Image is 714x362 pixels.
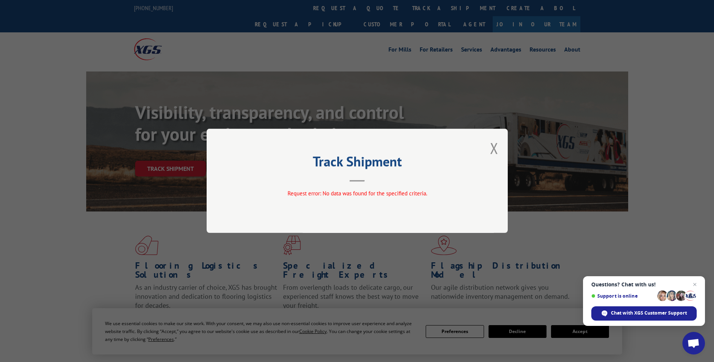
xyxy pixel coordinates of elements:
[287,190,427,197] span: Request error: No data was found for the specified criteria.
[244,156,470,170] h2: Track Shipment
[591,293,655,299] span: Support is online
[690,280,699,289] span: Close chat
[591,306,697,321] div: Chat with XGS Customer Support
[490,138,498,158] button: Close modal
[682,332,705,354] div: Open chat
[591,281,697,287] span: Questions? Chat with us!
[611,310,687,316] span: Chat with XGS Customer Support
